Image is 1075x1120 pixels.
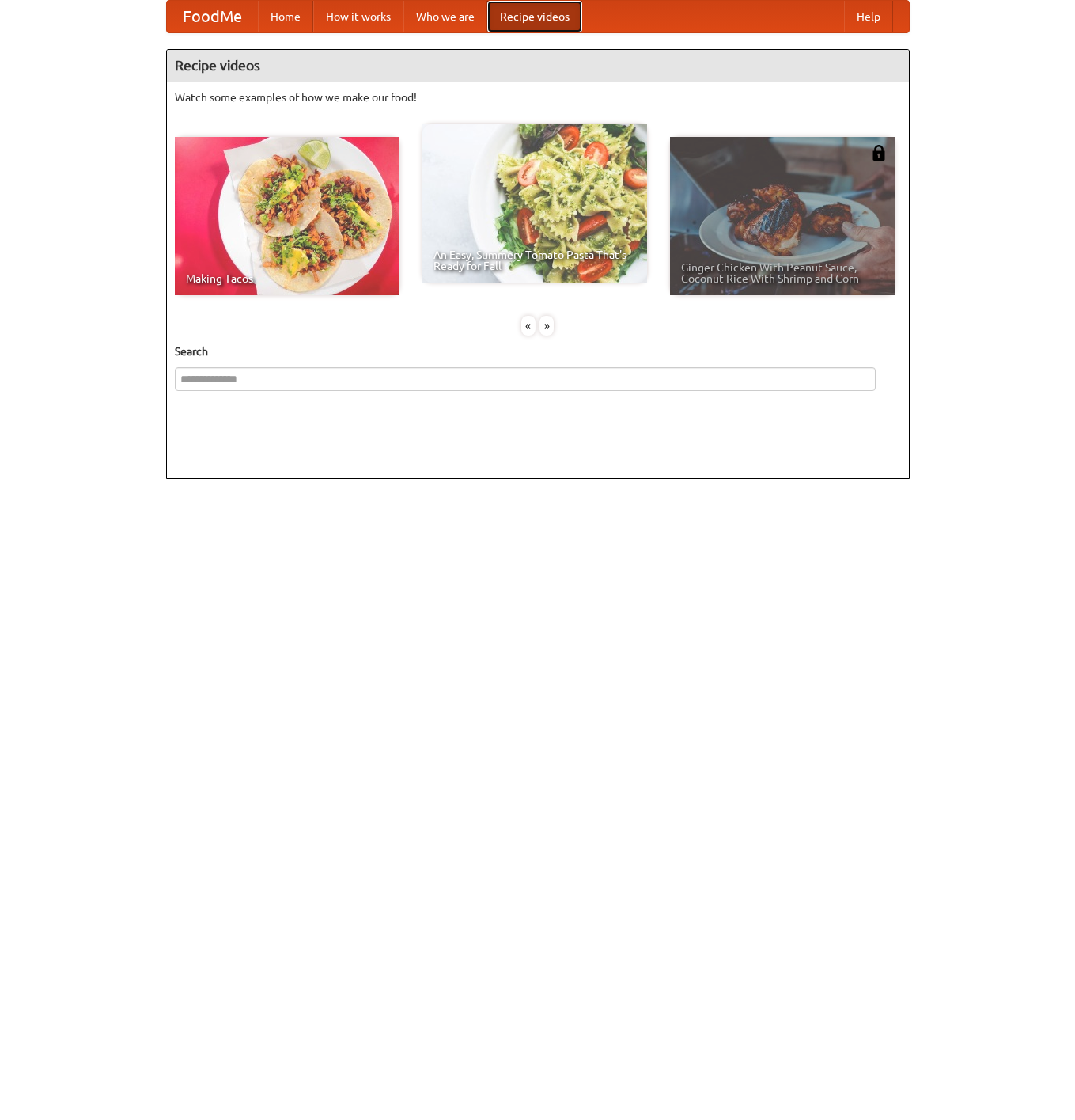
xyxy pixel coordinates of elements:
img: 483408.png [871,145,887,161]
div: » [539,316,554,336]
a: An Easy, Summery Tomato Pasta That's Ready for Fall [422,124,647,283]
a: Making Tacos [175,137,399,295]
h5: Search [175,344,901,359]
span: Making Tacos [186,273,388,284]
a: How it works [313,1,403,32]
a: Home [258,1,313,32]
a: FoodMe [167,1,258,32]
p: Watch some examples of how we make our food! [175,89,901,105]
span: An Easy, Summery Tomato Pasta That's Ready for Fall [433,249,636,271]
h4: Recipe videos [167,50,909,82]
div: « [521,316,536,336]
a: Recipe videos [487,1,582,32]
a: Who we are [403,1,487,32]
a: Help [844,1,893,32]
